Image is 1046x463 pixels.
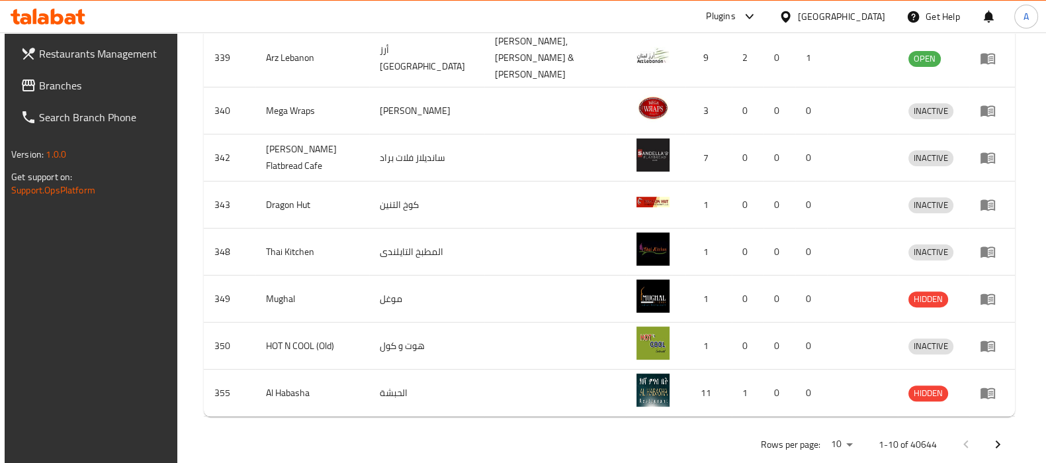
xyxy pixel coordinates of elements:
[685,134,732,181] td: 7
[763,276,795,323] td: 0
[255,370,369,417] td: Al Habasha
[369,229,484,276] td: المطبخ التايلندى
[204,323,255,370] td: 350
[732,323,763,370] td: 0
[39,109,169,125] span: Search Branch Phone
[706,9,735,25] div: Plugins
[685,370,732,417] td: 11
[908,197,953,213] div: INACTIVE
[636,39,670,72] img: Arz Lebanon
[11,181,95,199] a: Support.OpsPlatform
[255,87,369,134] td: Mega Wraps
[369,134,484,181] td: سانديلاز فلات براد
[795,229,827,276] td: 0
[795,370,827,417] td: 0
[908,103,953,119] div: INACTIVE
[685,181,732,229] td: 1
[369,87,484,134] td: [PERSON_NAME]
[636,327,670,360] img: HOT N COOL (Old)
[908,51,941,66] span: OPEN
[204,370,255,417] td: 355
[732,134,763,181] td: 0
[732,229,763,276] td: 0
[798,9,885,24] div: [GEOGRAPHIC_DATA]
[908,197,953,213] span: INACTIVE
[39,77,169,93] span: Branches
[685,29,732,87] td: 9
[255,134,369,181] td: [PERSON_NAME] Flatbread Cafe
[732,370,763,417] td: 1
[10,38,179,70] a: Restaurants Management
[908,244,953,260] span: INACTIVE
[908,150,953,166] div: INACTIVE
[732,87,763,134] td: 0
[636,138,670,172] img: Sandella's Flatbread Cafe
[636,374,670,407] img: Al Habasha
[980,197,1004,213] div: Menu
[795,323,827,370] td: 0
[908,291,948,307] span: HIDDEN
[980,385,1004,401] div: Menu
[980,338,1004,354] div: Menu
[908,103,953,119] span: INACTIVE
[204,181,255,229] td: 343
[1024,9,1029,24] span: A
[11,146,44,163] span: Version:
[204,276,255,323] td: 349
[685,276,732,323] td: 1
[46,146,66,163] span: 1.0.0
[204,87,255,134] td: 340
[636,232,670,266] img: Thai Kitchen
[980,244,1004,260] div: Menu
[763,181,795,229] td: 0
[255,181,369,229] td: Dragon Hut
[369,323,484,370] td: هوت و كول
[795,134,827,181] td: 0
[908,338,953,354] span: INACTIVE
[908,150,953,166] span: INACTIVE
[763,370,795,417] td: 0
[908,338,953,354] div: INACTIVE
[795,87,827,134] td: 0
[908,51,941,67] div: OPEN
[732,276,763,323] td: 0
[908,291,948,307] div: HIDDEN
[761,437,820,453] p: Rows per page:
[636,280,670,313] img: Mughal
[826,435,857,454] div: Rows per page:
[255,323,369,370] td: HOT N COOL (Old)
[763,323,795,370] td: 0
[484,29,627,87] td: [PERSON_NAME],[PERSON_NAME] & [PERSON_NAME]
[980,291,1004,307] div: Menu
[732,181,763,229] td: 0
[980,150,1004,166] div: Menu
[369,370,484,417] td: الحبشة
[204,229,255,276] td: 348
[795,29,827,87] td: 1
[204,29,255,87] td: 339
[369,181,484,229] td: كوخ التنين
[795,276,827,323] td: 0
[10,70,179,101] a: Branches
[908,386,948,401] div: HIDDEN
[732,29,763,87] td: 2
[763,87,795,134] td: 0
[980,50,1004,66] div: Menu
[255,276,369,323] td: Mughal
[636,91,670,125] img: Mega Wraps
[255,29,369,87] td: Arz Lebanon
[369,29,484,87] td: أرز [GEOGRAPHIC_DATA]
[908,386,948,401] span: HIDDEN
[763,229,795,276] td: 0
[636,185,670,219] img: Dragon Hut
[795,181,827,229] td: 0
[685,323,732,370] td: 1
[685,87,732,134] td: 3
[763,134,795,181] td: 0
[982,429,1014,460] button: Next page
[204,134,255,181] td: 342
[685,229,732,276] td: 1
[763,29,795,87] td: 0
[369,276,484,323] td: موغل
[879,437,937,453] p: 1-10 of 40644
